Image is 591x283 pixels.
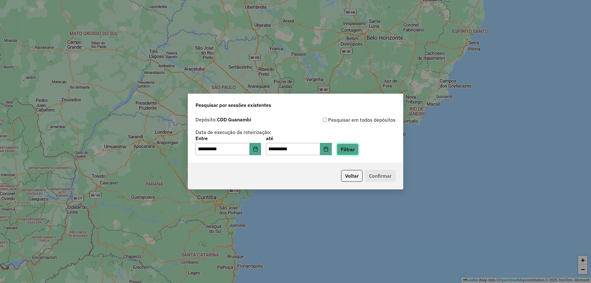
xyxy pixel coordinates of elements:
label: Depósito: [195,116,251,123]
button: Voltar [341,170,363,182]
button: Filtrar [337,144,359,155]
label: Entre [195,135,261,142]
button: Choose Date [250,143,261,155]
label: até [266,135,332,142]
div: Pesquisar em todos depósitos [295,116,396,123]
button: Choose Date [320,143,332,155]
span: Pesquisar por sessões existentes [195,101,271,109]
strong: CDD Guanambi [217,116,251,123]
label: Data de execução da roteirização: [195,128,271,136]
